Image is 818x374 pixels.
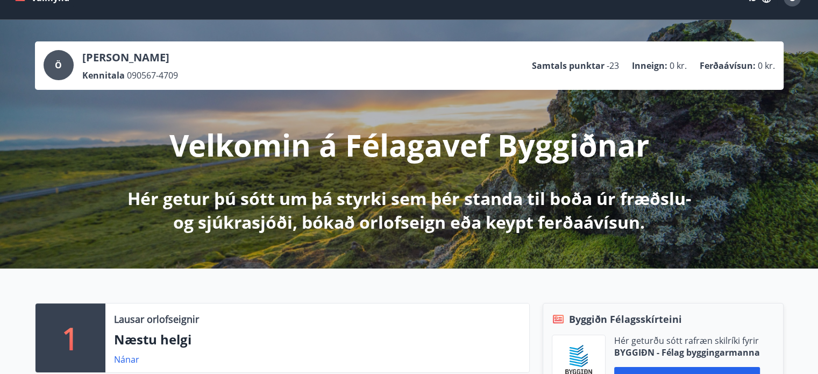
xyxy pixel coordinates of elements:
span: Byggiðn Félagsskírteini [569,312,682,326]
p: Kennitala [82,69,125,81]
span: 0 kr. [758,60,775,72]
p: BYGGIÐN - Félag byggingarmanna [614,347,760,358]
p: Inneign : [632,60,667,72]
a: Nánar [114,354,139,365]
span: 090567-4709 [127,69,178,81]
p: Hér getur þú sótt um þá styrki sem þér standa til boða úr fræðslu- og sjúkrasjóði, bókað orlofsei... [125,187,693,234]
p: Lausar orlofseignir [114,312,199,326]
p: Hér geturðu sótt rafræn skilríki fyrir [614,335,760,347]
p: Næstu helgi [114,330,521,349]
span: Ö [55,59,62,71]
p: 1 [62,317,79,358]
p: Ferðaávísun : [700,60,756,72]
span: 0 kr. [670,60,687,72]
p: Samtals punktar [532,60,604,72]
p: Velkomin á Félagavef Byggiðnar [169,124,649,165]
p: [PERSON_NAME] [82,50,178,65]
span: -23 [607,60,619,72]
